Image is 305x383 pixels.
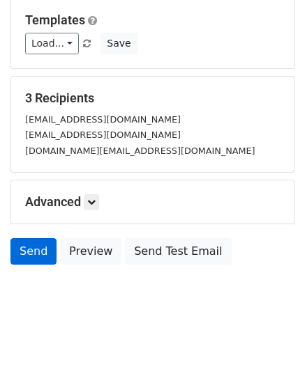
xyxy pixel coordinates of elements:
[25,130,181,140] small: [EMAIL_ADDRESS][DOMAIN_NAME]
[25,146,255,156] small: [DOMAIN_NAME][EMAIL_ADDRESS][DOMAIN_NAME]
[235,316,305,383] iframe: Chat Widget
[101,33,137,54] button: Save
[125,238,231,265] a: Send Test Email
[25,13,85,27] a: Templates
[60,238,121,265] a: Preview
[10,238,57,265] a: Send
[25,114,181,125] small: [EMAIL_ADDRESS][DOMAIN_NAME]
[25,91,280,106] h5: 3 Recipients
[25,33,79,54] a: Load...
[25,194,280,210] h5: Advanced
